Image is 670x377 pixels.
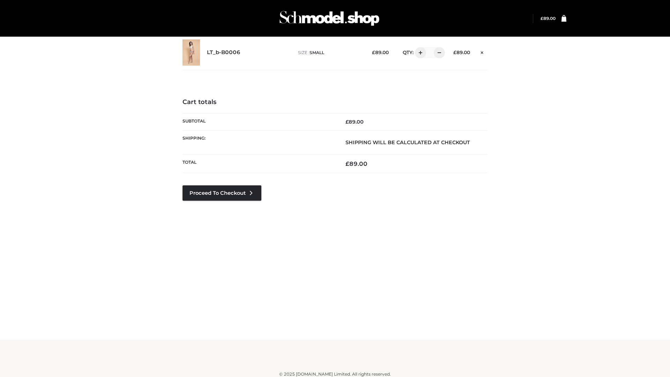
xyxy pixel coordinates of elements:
[277,5,382,32] img: Schmodel Admin 964
[207,49,240,56] a: LT_b-B0006
[477,47,487,56] a: Remove this item
[396,47,442,58] div: QTY:
[345,160,349,167] span: £
[541,16,543,21] span: £
[453,50,456,55] span: £
[372,50,375,55] span: £
[183,113,335,130] th: Subtotal
[183,98,487,106] h4: Cart totals
[310,50,324,55] span: SMALL
[183,39,200,66] img: LT_b-B0006 - SMALL
[183,155,335,173] th: Total
[541,16,556,21] bdi: 89.00
[541,16,556,21] a: £89.00
[345,119,364,125] bdi: 89.00
[345,119,349,125] span: £
[183,185,261,201] a: Proceed to Checkout
[345,160,367,167] bdi: 89.00
[372,50,389,55] bdi: 89.00
[183,130,335,154] th: Shipping:
[453,50,470,55] bdi: 89.00
[345,139,470,146] strong: Shipping will be calculated at checkout
[298,50,361,56] p: size :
